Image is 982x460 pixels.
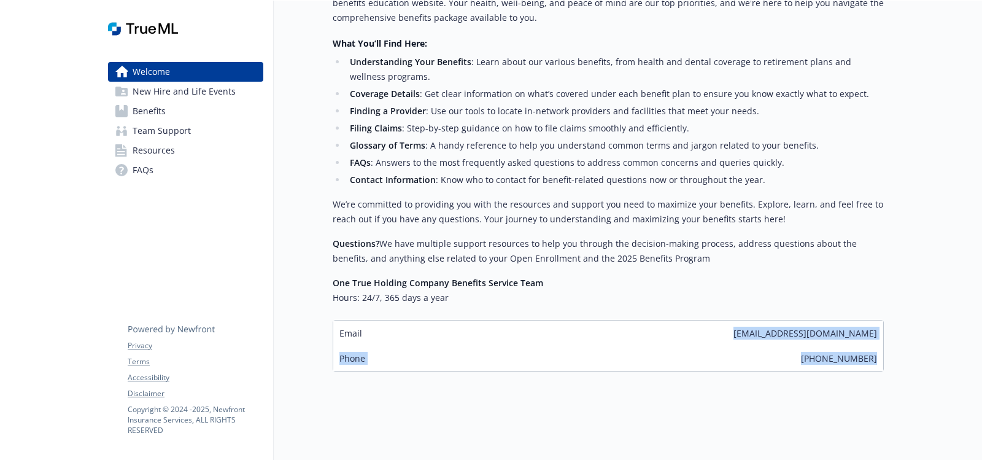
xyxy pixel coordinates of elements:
[128,340,263,351] a: Privacy
[350,105,426,117] strong: Finding a Provider
[133,101,166,121] span: Benefits
[128,356,263,367] a: Terms
[801,352,877,365] span: [PHONE_NUMBER]
[346,173,884,187] li: : Know who to contact for benefit-related questions now or throughout the year.
[108,121,263,141] a: Team Support
[346,138,884,153] li: : A handy reference to help you understand common terms and jargon related to your benefits.
[333,37,427,49] strong: What You’ll Find Here:
[346,55,884,84] li: : Learn about our various benefits, from health and dental coverage to retirement plans and welln...
[133,121,191,141] span: Team Support
[133,160,153,180] span: FAQs
[108,101,263,121] a: Benefits
[128,388,263,399] a: Disclaimer
[333,236,884,266] p: We have multiple support resources to help you through the decision-making process, address quest...
[346,87,884,101] li: : Get clear information on what’s covered under each benefit plan to ensure you know exactly what...
[350,56,471,68] strong: Understanding Your Benefits
[108,160,263,180] a: FAQs
[346,155,884,170] li: : Answers to the most frequently asked questions to address common concerns and queries quickly.
[108,82,263,101] a: New Hire and Life Events
[350,88,420,99] strong: Coverage Details
[350,139,425,151] strong: Glossary of Terms
[339,352,365,365] span: Phone
[346,104,884,119] li: : Use our tools to locate in-network providers and facilities that meet your needs.
[339,327,362,340] span: Email
[133,62,170,82] span: Welcome
[333,290,884,305] h6: Hours: 24/7, 365 days a year
[350,157,371,168] strong: FAQs
[108,141,263,160] a: Resources
[346,121,884,136] li: : Step-by-step guidance on how to file claims smoothly and efficiently.
[108,62,263,82] a: Welcome
[128,372,263,383] a: Accessibility
[128,404,263,435] p: Copyright © 2024 - 2025 , Newfront Insurance Services, ALL RIGHTS RESERVED
[350,174,436,185] strong: Contact Information
[733,327,877,340] span: [EMAIL_ADDRESS][DOMAIN_NAME]
[133,141,175,160] span: Resources
[133,82,236,101] span: New Hire and Life Events
[350,122,402,134] strong: Filing Claims
[333,277,543,289] strong: One True Holding Company Benefits Service Team
[333,238,379,249] strong: Questions?
[333,197,884,227] p: We’re committed to providing you with the resources and support you need to maximize your benefit...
